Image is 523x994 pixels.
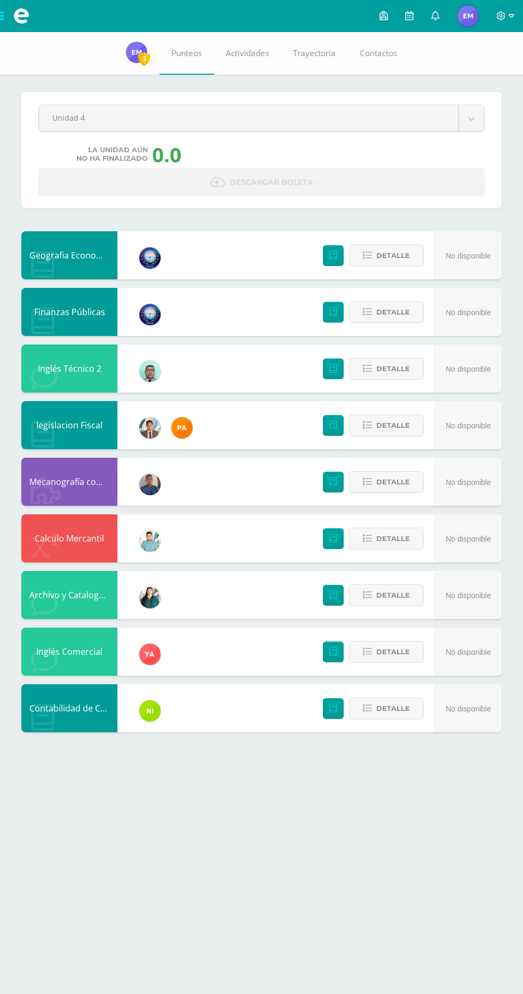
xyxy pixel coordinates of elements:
[446,535,491,543] span: No disponible
[76,146,148,163] span: La unidad aún no ha finalizado
[349,698,424,719] button: Detalle
[376,642,410,662] span: Detalle
[376,472,410,492] span: Detalle
[21,684,117,732] div: Contabilidad de Costos
[139,644,161,665] img: 90ee13623fa7c5dbc2270dab131931b4.png
[139,474,161,495] img: bf66807720f313c6207fc724d78fb4d0.png
[21,628,117,676] div: Inglés Comercial
[376,585,410,605] span: Detalle
[21,288,117,336] div: Finanzas Públicas
[349,358,424,380] button: Detalle
[376,416,410,435] span: Detalle
[446,591,491,600] span: No disponible
[457,5,479,27] img: 9ca8b07eed1c8b66a3dd7b5d2f85188a.png
[21,571,117,619] div: Archivo y Catalogacion EspIngles
[376,246,410,265] span: Detalle
[349,528,424,550] button: Detalle
[376,359,410,379] span: Detalle
[446,478,491,487] span: No disponible
[446,705,491,713] span: No disponible
[446,252,491,260] span: No disponible
[349,414,424,436] button: Detalle
[376,302,410,322] span: Detalle
[349,641,424,663] button: Detalle
[138,52,150,65] span: 3
[21,458,117,506] div: Mecanografía computarizada
[152,140,181,168] div: 0.0
[139,247,161,269] img: 38991008722c8d66f2d85f4b768620e4.png
[349,245,424,267] button: Detalle
[446,648,491,656] span: No disponible
[349,301,424,323] button: Detalle
[52,105,445,130] span: Unidad 4
[139,530,161,552] img: 3bbeeb896b161c296f86561e735fa0fc.png
[446,308,491,317] span: No disponible
[139,700,161,722] img: ca60df5ae60ada09d1f93a1da4ab2e41.png
[139,304,161,325] img: 38991008722c8d66f2d85f4b768620e4.png
[376,529,410,549] span: Detalle
[139,587,161,608] img: f58bb6038ea3a85f08ed05377cd67300.png
[226,48,269,59] span: Actividades
[446,421,491,430] span: No disponible
[446,365,491,373] span: No disponible
[293,48,336,59] span: Trayectoria
[39,105,484,131] a: Unidad 4
[139,417,161,439] img: d725921d36275491089fe2b95fc398a7.png
[229,169,313,195] span: Descargar boleta
[21,401,117,449] div: legislacion Fiscal
[348,32,409,75] a: Contactos
[21,514,117,562] div: Calculo Mercantil
[360,48,397,59] span: Contactos
[160,32,214,75] a: Punteos
[281,32,348,75] a: Trayectoria
[349,471,424,493] button: Detalle
[21,231,117,279] div: Geografia Economica
[214,32,281,75] a: Actividades
[126,42,147,63] img: 9ca8b07eed1c8b66a3dd7b5d2f85188a.png
[171,417,193,439] img: 81049356b3b16f348f04480ea0cb6817.png
[376,699,410,718] span: Detalle
[139,361,161,382] img: d4d564538211de5578f7ad7a2fdd564e.png
[349,584,424,606] button: Detalle
[21,345,117,393] div: Inglés Técnico 2
[171,48,202,59] span: Punteos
